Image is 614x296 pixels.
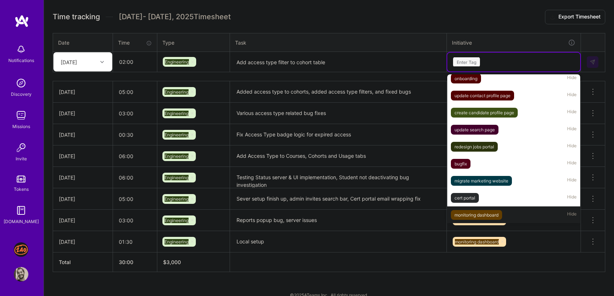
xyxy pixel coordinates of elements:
textarea: Local setup [231,232,446,252]
textarea: Sever setup finish up, admin invites search bar, Cert portal email wrapping fix [231,189,446,209]
div: cert portal [455,194,475,202]
img: logo [15,15,29,28]
textarea: Various access type related bug fixes [231,103,446,123]
th: Total [53,252,113,272]
span: Hide [567,193,577,203]
div: Enter Tag [453,56,480,67]
span: Hide [567,159,577,169]
i: icon Download [550,13,556,21]
input: HH:MM [113,82,157,102]
span: Hide [567,125,577,135]
textarea: Reports popup bug, server issues [231,210,446,230]
input: HH:MM [113,125,157,144]
input: HH:MM [113,52,157,71]
div: migrate marketing website [455,177,508,185]
span: $ 3,000 [163,259,181,265]
img: J: 240 Tutoring - Jobs Section Redesign [14,242,28,257]
button: Export Timesheet [545,10,605,24]
div: [DOMAIN_NAME] [4,218,39,225]
span: Hide [567,91,577,100]
div: [DATE] [59,152,107,160]
th: Date [53,33,113,52]
textarea: Fix Access Type badge logic for expired access [231,125,446,145]
span: Engineering [165,196,189,202]
textarea: Add access type filter to cohort table [231,53,446,72]
img: discovery [14,76,28,90]
input: HH:MM [113,232,157,251]
div: Initiative [452,38,575,47]
div: Discovery [11,90,32,98]
input: HH:MM [113,104,157,123]
img: teamwork [14,108,28,123]
div: [DATE] [59,88,107,96]
input: HH:MM [113,147,157,166]
textarea: Add Access Type to Courses, Cohorts and Usage tabs [231,146,446,166]
div: [DATE] [59,110,107,117]
span: Hide [567,176,577,186]
th: 30:00 [113,252,157,272]
div: [DATE] [59,195,107,203]
div: bugfix [455,160,467,168]
img: bell [14,42,28,57]
img: User Avatar [14,267,28,281]
i: icon Chevron [100,60,104,64]
div: update search page [455,126,495,133]
span: Engineering [165,239,189,244]
span: Engineering [165,153,189,159]
span: Engineering [165,218,189,223]
div: Time [118,39,152,46]
span: Engineering [165,59,189,65]
input: HH:MM [113,211,157,230]
a: J: 240 Tutoring - Jobs Section Redesign [12,242,30,257]
div: redesign jobs portal [455,143,494,151]
span: Time tracking [53,12,100,21]
span: Engineering [165,175,189,180]
input: HH:MM [113,189,157,209]
div: [DATE] [61,58,77,66]
th: Task [230,33,447,52]
div: update contact profile page [455,92,510,99]
span: Hide [567,142,577,152]
div: [DATE] [59,217,107,224]
span: Engineering [165,89,189,95]
img: guide book [14,203,28,218]
div: Missions [12,123,30,130]
th: Type [157,33,230,52]
span: monitoring dashboard [455,239,499,244]
div: Notifications [8,57,34,64]
span: Engineering [165,111,189,116]
span: monitoring dashboard [455,218,499,223]
img: Submit [590,59,595,65]
div: Invite [16,155,27,163]
span: Hide [567,108,577,118]
div: Tokens [14,185,29,193]
img: Invite [14,140,28,155]
div: create candidate profile page [455,109,514,116]
div: [DATE] [59,131,107,139]
span: Engineering [165,132,189,137]
a: User Avatar [12,267,30,281]
span: [DATE] - [DATE] , 2025 Timesheet [119,12,231,21]
input: HH:MM [113,168,157,187]
textarea: Testing Status server & UI implementation, Student not deactivating bug investigation [231,168,446,188]
div: onboarding [455,75,477,82]
div: [DATE] [59,238,107,246]
div: monitoring dashboard [455,211,498,219]
span: Hide [567,210,577,220]
textarea: Added access type to cohorts, added access type filters, and fixed bugs [231,82,446,102]
img: tokens [17,176,25,182]
div: [DATE] [59,174,107,181]
span: Hide [567,74,577,83]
